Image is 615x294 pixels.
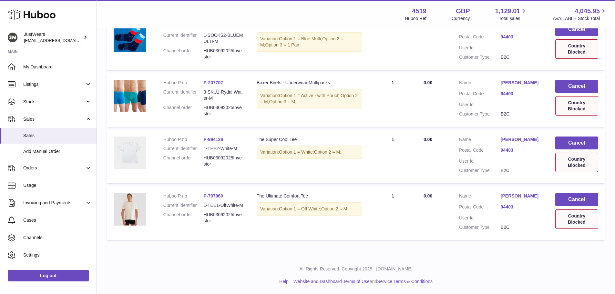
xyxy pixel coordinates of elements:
span: Option 3 = 1 Pair; [265,42,301,47]
img: 45191719494218.jpg [114,137,146,169]
a: [PERSON_NAME] [501,137,542,143]
span: Option 2 = M; [260,93,358,104]
dt: Postal Code [459,91,501,98]
dt: Huboo P no [163,137,204,143]
span: [EMAIL_ADDRESS][DOMAIN_NAME] [24,38,95,43]
a: 94403 [501,204,542,210]
dt: Channel order [163,212,204,224]
span: Option 1 = Active - with Pouch; [279,93,341,98]
td: 1 [369,187,417,240]
span: Add Manual Order [23,148,92,155]
a: Website and Dashboard Terms of Use [293,279,370,284]
span: Option 1 = White; [279,149,314,155]
dd: 1-SOCKS2-BLUEMULTI-M [203,32,244,45]
span: 1,129.01 [495,7,520,15]
li: and [291,279,433,285]
a: Service Terms & Conditions [377,279,433,284]
div: Huboo Ref [405,15,426,22]
p: All Rights Reserved. Copyright 2025 - [DOMAIN_NAME] [102,266,610,272]
dt: Name [459,137,501,144]
dd: 3-SKU1-Rydal Water-M [203,89,244,101]
span: 0.00 [424,137,432,142]
a: P-797969 [203,193,223,198]
dt: User Id [459,45,501,51]
span: Settings [23,252,92,258]
button: Cancel [555,80,598,93]
div: The Super Cool Tee [257,137,362,143]
strong: 4519 [412,7,426,15]
div: Currency [452,15,470,22]
a: [PERSON_NAME] [501,80,542,86]
span: Usage [23,182,92,188]
span: Option 2 = M; [314,149,341,155]
span: 4,045.95 [575,7,600,15]
dt: Huboo P no [163,193,204,199]
td: 1 [369,73,417,127]
td: 1 [369,16,417,70]
dt: User Id [459,158,501,164]
dd: B2C [501,54,542,60]
dt: Customer Type [459,54,501,60]
dd: HUB03092025Investor [203,155,244,167]
dt: Channel order [163,105,204,117]
dd: B2C [501,167,542,174]
button: Cancel [555,193,598,206]
dt: User Id [459,102,501,108]
button: Cancel [555,23,598,36]
a: P-207707 [203,80,223,85]
a: Help [279,279,289,284]
dd: HUB03092025Investor [203,48,244,60]
dt: Postal Code [459,34,501,42]
dt: Huboo P no [163,80,204,86]
dt: Postal Code [459,204,501,212]
div: Variation: [257,32,362,52]
span: Option 1 = Blue Multi; [279,36,322,41]
dt: Current identifier [163,146,204,152]
dd: B2C [501,111,542,117]
dt: Name [459,193,501,201]
div: Boxer Briefs - Underwear Multipacks [257,80,362,86]
span: Cases [23,217,92,223]
span: Option 2 = M; [321,206,348,211]
span: Option 3 = M; [269,99,296,104]
dt: Channel order [163,48,204,60]
span: Sales [23,133,92,139]
div: The Ultimate Comfort Tee [257,193,362,199]
span: Listings [23,81,85,87]
dt: Current identifier [163,32,204,45]
a: 4,045.95 AVAILABLE Stock Total [553,7,607,22]
span: Channels [23,235,92,241]
span: Invoicing and Payments [23,200,85,206]
div: Country Blocked [555,96,598,116]
div: Country Blocked [555,39,598,59]
img: 45191694703492.png [114,80,146,112]
dt: Customer Type [459,224,501,230]
dt: Current identifier [163,89,204,101]
td: 1 [369,130,417,184]
a: 94403 [501,34,542,40]
dt: Customer Type [459,167,501,174]
a: 94403 [501,147,542,153]
div: JustWears [24,31,82,44]
dt: Postal Code [459,147,501,155]
span: AVAILABLE Stock Total [553,15,607,22]
span: My Dashboard [23,64,92,70]
dd: 1-TEE1-OffWhite-M [203,202,244,208]
span: Orders [23,165,85,171]
a: Log out [8,270,89,281]
dt: Current identifier [163,202,204,208]
a: 94403 [501,91,542,97]
a: 1,129.01 Total sales [495,7,528,22]
dd: 1-TEE2-White-M [203,146,244,152]
dt: User Id [459,215,501,221]
div: Country Blocked [555,209,598,229]
div: Variation: [257,202,362,216]
img: 45191686914173.png [114,193,146,226]
span: Stock [23,99,85,105]
a: P-994128 [203,137,223,142]
dt: Name [459,80,501,87]
img: 45191697208122.png [114,23,146,52]
button: Cancel [555,137,598,150]
dt: Channel order [163,155,204,167]
dd: HUB03092025Investor [203,212,244,224]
